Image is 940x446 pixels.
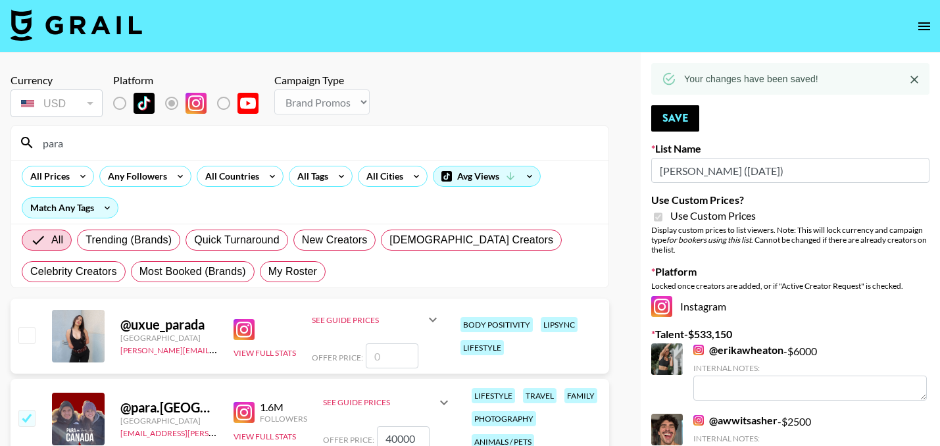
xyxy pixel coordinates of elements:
[666,235,751,245] em: for bookers using this list
[651,296,929,317] div: Instagram
[323,397,436,407] div: See Guide Prices
[389,232,553,248] span: [DEMOGRAPHIC_DATA] Creators
[120,343,315,355] a: [PERSON_NAME][EMAIL_ADDRESS][DOMAIN_NAME]
[433,166,540,186] div: Avg Views
[197,166,262,186] div: All Countries
[312,304,441,335] div: See Guide Prices
[651,296,672,317] img: Instagram
[670,209,756,222] span: Use Custom Prices
[274,74,370,87] div: Campaign Type
[460,317,533,332] div: body positivity
[564,388,597,403] div: family
[22,198,118,218] div: Match Any Tags
[651,225,929,255] div: Display custom prices to list viewers. Note: This will lock currency and campaign type . Cannot b...
[120,416,218,426] div: [GEOGRAPHIC_DATA]
[693,415,704,426] img: Instagram
[51,232,63,248] span: All
[651,142,929,155] label: List Name
[366,343,418,368] input: 0
[651,193,929,207] label: Use Custom Prices?
[113,74,269,87] div: Platform
[237,93,259,114] img: YouTube
[260,401,307,414] div: 1.6M
[359,166,406,186] div: All Cities
[323,387,452,418] div: See Guide Prices
[260,414,307,424] div: Followers
[22,166,72,186] div: All Prices
[651,281,929,291] div: Locked once creators are added, or if "Active Creator Request" is checked.
[134,93,155,114] img: TikTok
[904,70,924,89] button: Close
[460,340,504,355] div: lifestyle
[911,13,937,39] button: open drawer
[312,315,425,325] div: See Guide Prices
[472,411,536,426] div: photography
[120,333,218,343] div: [GEOGRAPHIC_DATA]
[120,316,218,333] div: @ uxue_parada
[11,74,103,87] div: Currency
[11,87,103,120] div: Currency is locked to USD
[312,353,363,362] span: Offer Price:
[234,432,296,441] button: View Full Stats
[289,166,331,186] div: All Tags
[693,345,704,355] img: Instagram
[693,343,927,401] div: - $ 6000
[684,67,818,91] div: Your changes have been saved!
[693,363,927,373] div: Internal Notes:
[194,232,280,248] span: Quick Turnaround
[86,232,172,248] span: Trending (Brands)
[120,426,315,438] a: [EMAIL_ADDRESS][PERSON_NAME][DOMAIN_NAME]
[268,264,317,280] span: My Roster
[35,132,601,153] input: Search by User Name
[523,388,557,403] div: travel
[693,343,783,357] a: @erikawheaton
[30,264,117,280] span: Celebrity Creators
[651,265,929,278] label: Platform
[651,328,929,341] label: Talent - $ 533,150
[100,166,170,186] div: Any Followers
[13,92,100,115] div: USD
[302,232,368,248] span: New Creators
[113,89,269,117] div: List locked to Instagram.
[11,9,142,41] img: Grail Talent
[693,434,927,443] div: Internal Notes:
[234,348,296,358] button: View Full Stats
[234,402,255,423] img: Instagram
[120,399,218,416] div: @ para.[GEOGRAPHIC_DATA]
[693,414,778,427] a: @awwitsasher
[651,105,699,132] button: Save
[186,93,207,114] img: Instagram
[234,319,255,340] img: Instagram
[472,388,515,403] div: lifestyle
[323,435,374,445] span: Offer Price:
[139,264,246,280] span: Most Booked (Brands)
[541,317,578,332] div: lipsync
